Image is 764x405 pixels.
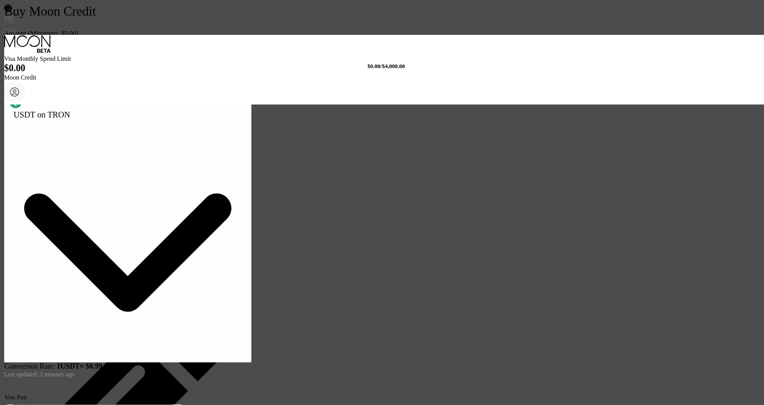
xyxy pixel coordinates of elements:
span: 1 USDT ≈ $0.99 [57,362,102,370]
div: USDT on TRON [4,92,251,362]
div: Last updated: 3 minutes ago [4,371,251,378]
div: EN [4,14,15,22]
div: Conversion Rate: [4,362,251,371]
div: You Pay [4,393,182,401]
div: USDT on TRON [14,110,246,120]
